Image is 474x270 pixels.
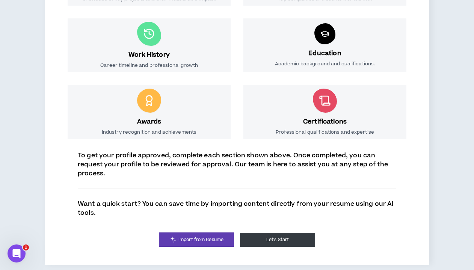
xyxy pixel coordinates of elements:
h3: Education [308,49,341,58]
p: Want a quick start? You can save time by importing content directly from your resume using our AI... [78,199,396,217]
a: Import from Resume [159,232,234,247]
iframe: Intercom live chat [8,244,26,262]
span: 1 [23,244,29,250]
p: Academic background and qualifications. [275,61,375,67]
p: Career timeline and professional growth [100,62,198,68]
h3: Awards [137,117,162,126]
p: Industry recognition and achievements [102,129,196,135]
span: Import from Resume [178,236,223,243]
button: Let's Start [240,233,315,247]
h3: Work History [128,50,170,59]
h3: Certifications [303,117,347,126]
p: Professional qualifications and expertise [276,129,374,135]
p: To get your profile approved, complete each section shown above. Once completed, you can request ... [78,151,396,178]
